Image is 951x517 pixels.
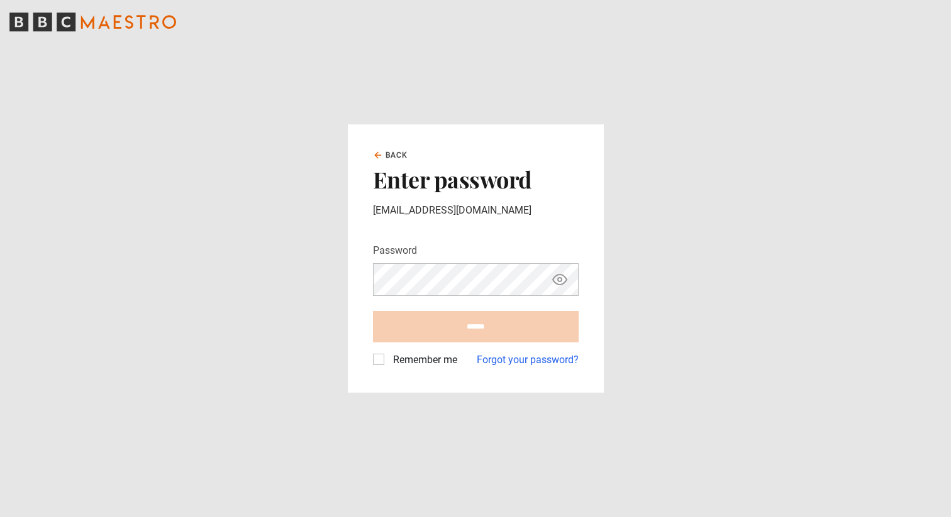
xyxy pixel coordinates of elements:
[549,269,570,291] button: Show password
[373,243,417,258] label: Password
[9,13,176,31] svg: BBC Maestro
[386,150,408,161] span: Back
[373,166,579,192] h2: Enter password
[373,150,408,161] a: Back
[388,352,457,367] label: Remember me
[373,203,579,218] p: [EMAIL_ADDRESS][DOMAIN_NAME]
[477,352,579,367] a: Forgot your password?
